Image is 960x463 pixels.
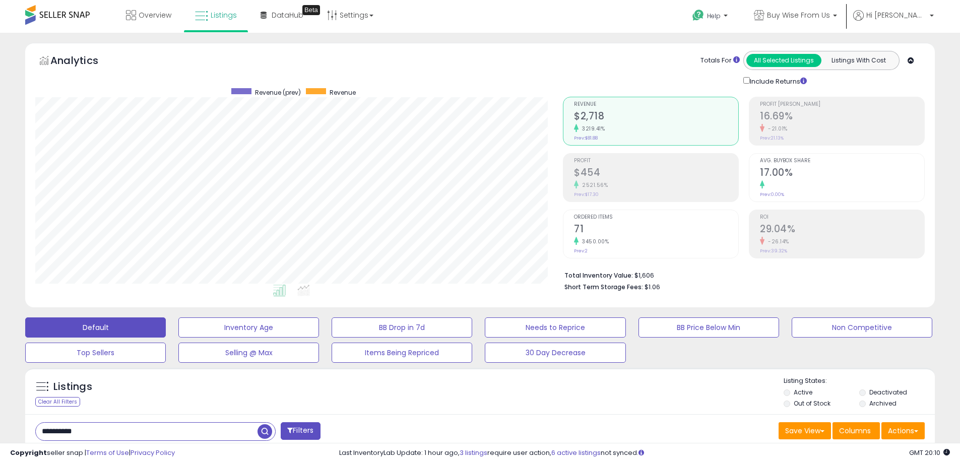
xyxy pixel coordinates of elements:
[332,343,472,363] button: Items Being Repriced
[736,75,819,87] div: Include Returns
[760,158,924,164] span: Avg. Buybox Share
[869,399,897,408] label: Archived
[764,238,789,245] small: -26.14%
[869,388,907,396] label: Deactivated
[700,56,740,65] div: Totals For
[302,5,320,15] div: Tooltip anchor
[638,317,779,338] button: BB Price Below Min
[839,426,871,436] span: Columns
[551,448,601,457] a: 6 active listings
[574,191,599,197] small: Prev: $17.30
[564,271,633,280] b: Total Inventory Value:
[760,248,787,254] small: Prev: 39.32%
[866,10,927,20] span: Hi [PERSON_NAME]
[53,380,92,394] h5: Listings
[574,248,588,254] small: Prev: 2
[784,376,935,386] p: Listing States:
[574,102,738,107] span: Revenue
[764,125,788,133] small: -21.01%
[853,10,934,33] a: Hi [PERSON_NAME]
[25,317,166,338] button: Default
[574,110,738,124] h2: $2,718
[564,269,917,281] li: $1,606
[909,448,950,457] span: 2025-09-8 20:10 GMT
[272,10,303,20] span: DataHub
[760,167,924,180] h2: 17.00%
[779,422,831,439] button: Save View
[760,110,924,124] h2: 16.69%
[821,54,896,67] button: Listings With Cost
[645,282,660,292] span: $1.06
[760,135,784,141] small: Prev: 21.13%
[579,181,608,189] small: 2521.56%
[746,54,821,67] button: All Selected Listings
[255,88,301,97] span: Revenue (prev)
[574,167,738,180] h2: $454
[881,422,925,439] button: Actions
[692,9,705,22] i: Get Help
[10,448,47,457] strong: Copyright
[332,317,472,338] button: BB Drop in 7d
[485,317,625,338] button: Needs to Reprice
[485,343,625,363] button: 30 Day Decrease
[339,448,950,458] div: Last InventoryLab Update: 1 hour ago, require user action, not synced.
[211,10,237,20] span: Listings
[178,343,319,363] button: Selling @ Max
[707,12,721,20] span: Help
[760,215,924,220] span: ROI
[131,448,175,457] a: Privacy Policy
[760,102,924,107] span: Profit [PERSON_NAME]
[281,422,320,440] button: Filters
[178,317,319,338] button: Inventory Age
[792,317,932,338] button: Non Competitive
[10,448,175,458] div: seller snap | |
[794,399,830,408] label: Out of Stock
[579,238,609,245] small: 3450.00%
[767,10,830,20] span: Buy Wise From Us
[833,422,880,439] button: Columns
[760,191,784,197] small: Prev: 0.00%
[574,223,738,237] h2: 71
[35,397,80,407] div: Clear All Filters
[86,448,129,457] a: Terms of Use
[794,388,812,396] label: Active
[50,53,118,70] h5: Analytics
[330,88,356,97] span: Revenue
[460,448,487,457] a: 3 listings
[574,135,598,141] small: Prev: $81.88
[760,223,924,237] h2: 29.04%
[579,125,605,133] small: 3219.41%
[684,2,738,33] a: Help
[574,215,738,220] span: Ordered Items
[574,158,738,164] span: Profit
[25,343,166,363] button: Top Sellers
[564,283,643,291] b: Short Term Storage Fees:
[139,10,171,20] span: Overview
